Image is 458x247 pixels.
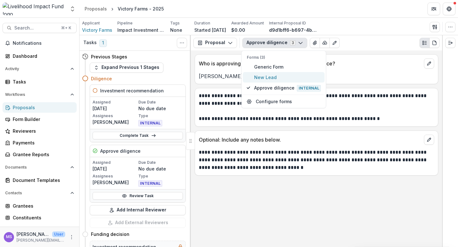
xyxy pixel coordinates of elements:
p: Due Date [138,99,183,105]
p: [PERSON_NAME] [199,72,434,80]
p: Pipeline [117,20,133,26]
a: Communications [3,224,77,235]
h5: Approve diligence [100,148,141,154]
p: [DATE] [93,105,137,112]
a: Proposals [3,102,77,113]
button: More [68,233,75,241]
a: Reviewers [3,126,77,136]
a: Form Builder [3,114,77,124]
div: Form Builder [13,116,72,123]
button: Partners [427,3,440,15]
button: Expand right [445,38,455,48]
p: $0.00 [231,27,245,33]
div: Payments [13,139,72,146]
span: INTERNAL [138,120,162,126]
button: Open entity switcher [68,3,77,15]
span: Internal [297,85,321,91]
button: Add External Reviewers [90,218,186,228]
p: Impact Investment & Riziki Pipeline [117,27,165,33]
p: Assignees [93,113,137,119]
a: Grantees [3,201,77,211]
button: Get Help [443,3,455,15]
button: Notifications [3,38,77,48]
p: Started [DATE] [194,27,226,33]
span: Activity [5,67,68,71]
p: [PERSON_NAME] [93,119,137,125]
span: Approve diligence [254,84,321,91]
span: Contacts [5,191,68,195]
div: Monica Swai [6,235,12,239]
button: Open Workflows [3,90,77,100]
div: Grantees [13,203,72,209]
p: [PERSON_NAME] [93,179,137,186]
p: Duration [194,20,210,26]
div: Document Templates [13,177,72,184]
a: Dashboard [3,51,77,61]
nav: breadcrumb [82,4,166,13]
span: INTERNAL [138,180,162,187]
div: Dashboard [13,53,72,59]
div: Communications [13,226,72,233]
a: Complete Task [93,132,183,139]
p: Who is approving this organization for deeper diligence? [199,60,421,67]
p: [PERSON_NAME] [17,231,50,237]
button: View Attached Files [310,38,320,48]
p: Due Date [138,160,183,165]
div: Constituents [13,214,72,221]
button: edit [424,58,434,69]
h4: Previous Stages [91,53,127,60]
button: Open Documents [3,162,77,172]
a: Constituents [3,212,77,223]
button: Approve diligence3 [242,38,307,48]
button: Edit as form [330,38,340,48]
button: Toggle View Cancelled Tasks [177,38,187,48]
p: Assigned [93,99,137,105]
a: Review Task [93,192,183,200]
div: ⌘ + K [60,24,73,31]
h4: Funding decision [91,231,129,237]
span: Generic Form [254,63,321,70]
h3: Tasks [83,40,97,45]
button: PDF view [429,38,440,48]
a: Document Templates [3,175,77,185]
h5: Investment recommendation [100,87,164,94]
p: Assigned [93,160,137,165]
div: Reviewers [13,128,72,134]
button: edit [424,135,434,145]
button: Proposal [193,38,237,48]
button: Open Contacts [3,188,77,198]
a: Payments [3,137,77,148]
p: [DATE] [93,165,137,172]
p: Forms (3) [247,55,321,60]
p: Optional: Include any notes below. [199,136,421,144]
p: Assignees [93,173,137,179]
div: Proposals [13,104,72,111]
p: No due date [138,165,183,172]
p: Type [138,173,183,179]
p: Applicant [82,20,100,26]
span: Victory Farms [82,27,112,33]
a: Proposals [82,4,109,13]
p: d9d1bff6-b697-4b17-99e0-590723a104c5 [269,27,317,33]
p: Type [138,113,183,119]
button: Add Internal Reviewer [90,205,186,215]
span: Search... [14,25,57,31]
a: Tasks [3,77,77,87]
button: Open Activity [3,64,77,74]
div: Grantee Reports [13,151,72,158]
span: 1 [99,39,107,47]
p: None [170,27,182,33]
span: Documents [5,165,68,170]
p: User [52,231,65,237]
p: No due date [138,105,183,112]
div: Tasks [13,78,72,85]
span: Notifications [13,41,74,46]
p: Awarded Amount [231,20,264,26]
span: New Lead [254,74,321,81]
p: [PERSON_NAME][EMAIL_ADDRESS][DOMAIN_NAME] [17,237,65,243]
button: Plaintext view [420,38,430,48]
a: Grantee Reports [3,149,77,160]
span: Workflows [5,92,68,97]
button: Search... [3,23,77,33]
h4: Diligence [91,75,112,82]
